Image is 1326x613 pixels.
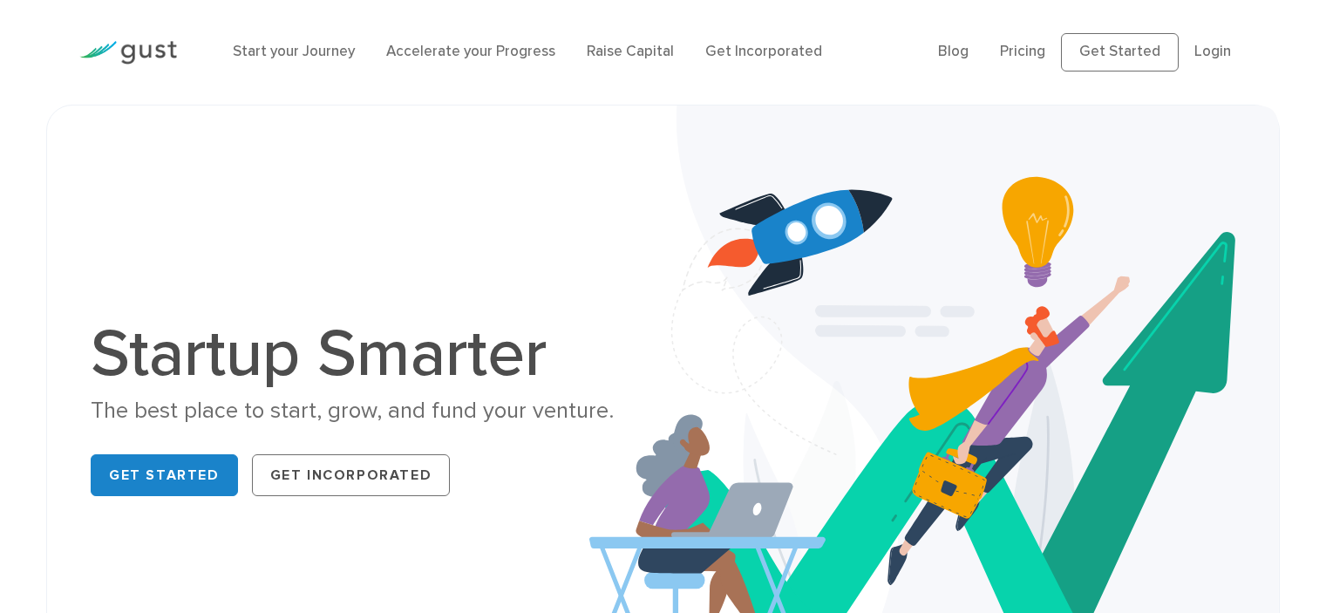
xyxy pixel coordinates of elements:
[252,454,451,496] a: Get Incorporated
[1061,33,1179,72] a: Get Started
[587,43,674,60] a: Raise Capital
[91,396,649,426] div: The best place to start, grow, and fund your venture.
[79,41,177,65] img: Gust Logo
[91,321,649,387] h1: Startup Smarter
[1194,43,1231,60] a: Login
[1000,43,1045,60] a: Pricing
[233,43,355,60] a: Start your Journey
[386,43,555,60] a: Accelerate your Progress
[91,454,238,496] a: Get Started
[938,43,969,60] a: Blog
[705,43,822,60] a: Get Incorporated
